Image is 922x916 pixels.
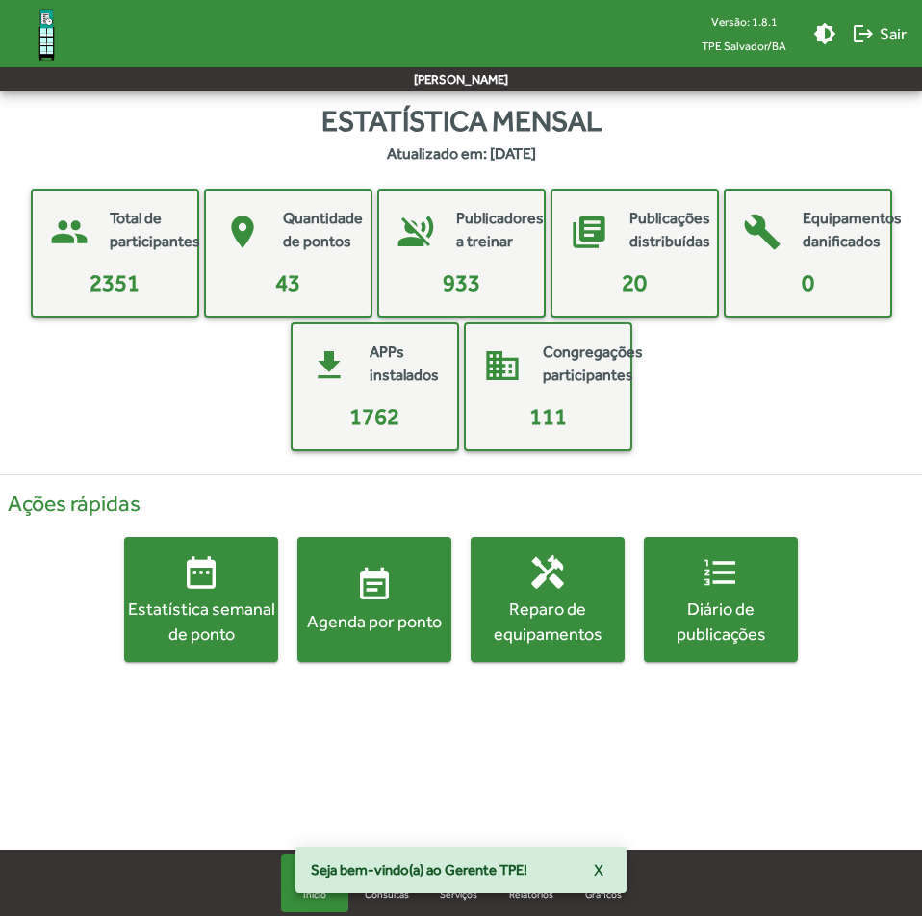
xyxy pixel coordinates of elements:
[90,269,140,295] span: 2351
[686,34,802,58] span: TPE Salvador/BA
[686,10,802,34] div: Versão: 1.8.1
[803,207,902,253] mat-card-title: Equipamentos danificados
[297,609,451,633] div: Agenda por ponto
[349,403,399,429] span: 1762
[702,553,740,592] mat-icon: format_list_numbered
[529,403,567,429] span: 111
[311,860,527,879] span: Seja bem-vindo(a) ao Gerente TPE!
[387,203,445,261] mat-icon: voice_over_off
[852,22,875,45] mat-icon: logout
[802,269,814,295] span: 0
[297,537,451,662] button: Agenda por ponto
[622,269,647,295] span: 20
[214,203,271,261] mat-icon: place
[474,337,531,394] mat-icon: domain
[644,597,798,645] div: Diário de publicações
[560,203,618,261] mat-icon: library_books
[110,207,200,253] mat-card-title: Total de participantes
[471,597,625,645] div: Reparo de equipamentos
[124,597,278,645] div: Estatística semanal de ponto
[456,207,544,253] mat-card-title: Publicadores a treinar
[471,537,625,662] button: Reparo de equipamentos
[124,537,278,662] button: Estatística semanal de ponto
[528,553,567,592] mat-icon: handyman
[355,566,394,604] mat-icon: event_note
[15,3,78,65] img: Logo
[370,341,439,387] mat-card-title: APPs instalados
[300,337,358,394] mat-icon: get_app
[629,207,710,253] mat-card-title: Publicações distribuídas
[733,203,791,261] mat-icon: build
[321,99,602,142] span: Estatística mensal
[543,341,643,387] mat-card-title: Congregações participantes
[275,269,300,295] span: 43
[40,203,98,261] mat-icon: people
[283,207,363,253] mat-card-title: Quantidade de pontos
[182,553,220,592] mat-icon: date_range
[387,142,536,165] strong: Atualizado em: [DATE]
[594,852,603,887] span: X
[644,537,798,662] button: Diário de publicações
[813,22,836,45] mat-icon: brightness_medium
[844,16,914,51] button: Sair
[443,269,480,295] span: 933
[578,852,619,887] button: X
[852,16,907,51] span: Sair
